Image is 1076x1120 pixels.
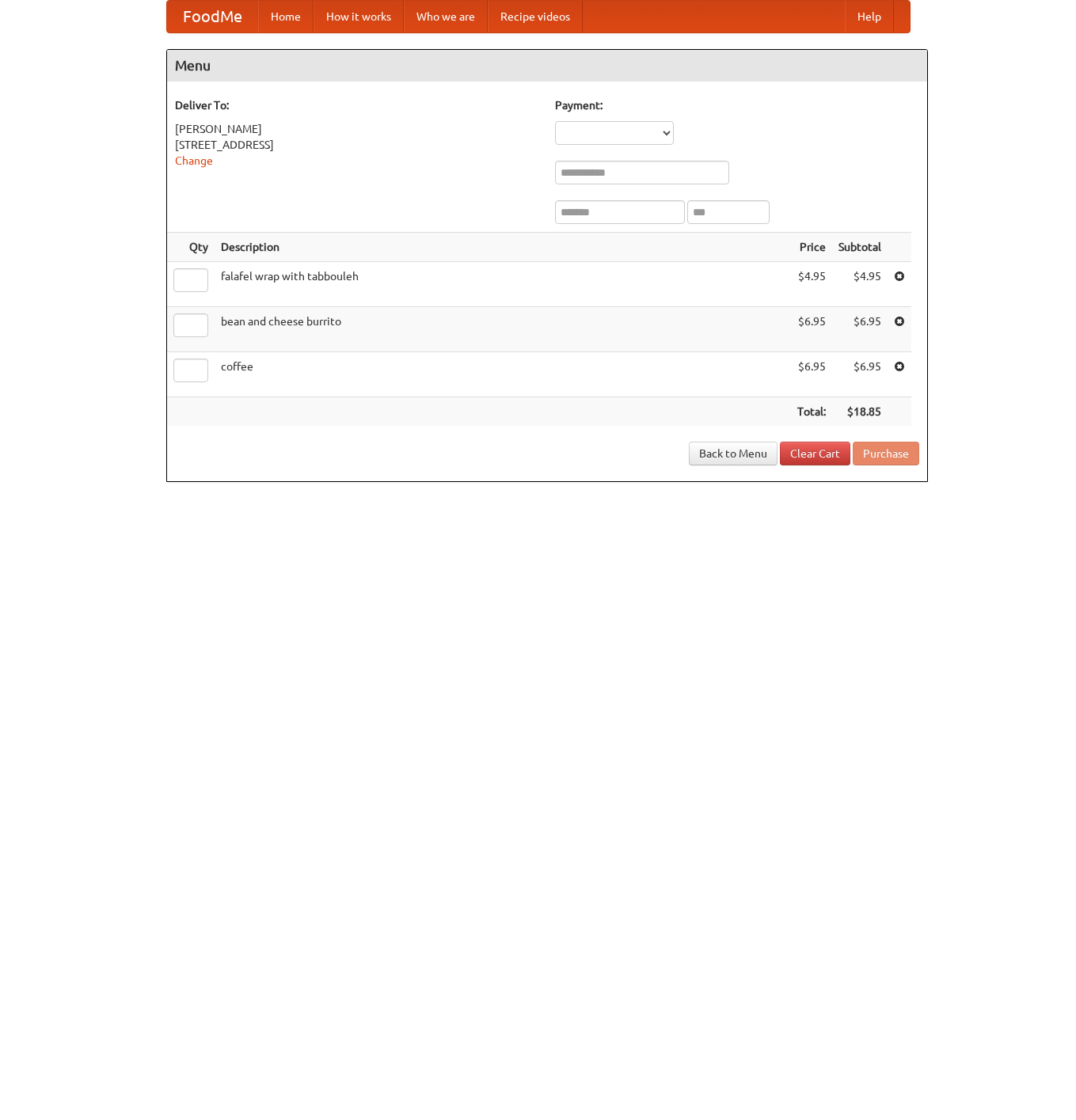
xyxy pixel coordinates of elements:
[215,307,791,352] td: bean and cheese burrito
[215,352,791,397] td: coffee
[832,352,888,397] td: $6.95
[780,442,850,465] a: Clear Cart
[832,233,888,262] th: Subtotal
[555,97,919,113] h5: Payment:
[215,262,791,307] td: falafel wrap with tabbouleh
[832,397,888,427] th: $18.85
[167,50,927,82] h4: Menu
[791,233,832,262] th: Price
[791,397,832,427] th: Total:
[258,1,314,32] a: Home
[832,262,888,307] td: $4.95
[404,1,488,32] a: Who we are
[175,154,213,167] a: Change
[488,1,583,32] a: Recipe videos
[314,1,404,32] a: How it works
[175,121,539,137] div: [PERSON_NAME]
[791,307,832,352] td: $6.95
[791,352,832,397] td: $6.95
[215,233,791,262] th: Description
[689,442,778,465] a: Back to Menu
[175,97,539,113] h5: Deliver To:
[853,442,919,465] button: Purchase
[167,233,215,262] th: Qty
[845,1,894,32] a: Help
[832,307,888,352] td: $6.95
[175,137,539,153] div: [STREET_ADDRESS]
[167,1,258,32] a: FoodMe
[791,262,832,307] td: $4.95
